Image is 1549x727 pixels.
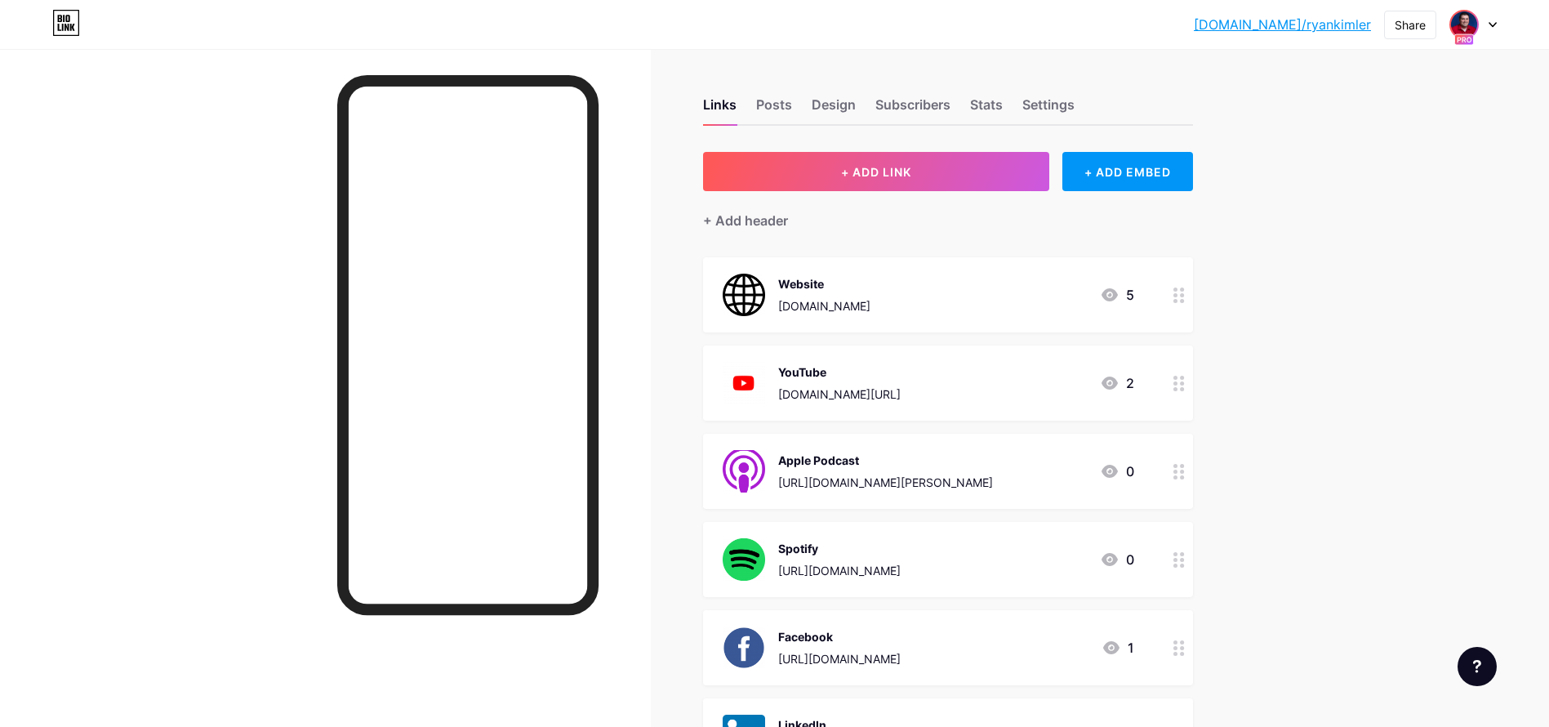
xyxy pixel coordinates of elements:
[778,363,901,381] div: YouTube
[1062,152,1192,191] div: + ADD EMBED
[1100,550,1134,569] div: 0
[723,362,765,404] img: YouTube
[1395,16,1426,33] div: Share
[778,474,993,491] div: [URL][DOMAIN_NAME][PERSON_NAME]
[970,95,1003,124] div: Stats
[778,562,901,579] div: [URL][DOMAIN_NAME]
[703,95,737,124] div: Links
[778,650,901,667] div: [URL][DOMAIN_NAME]
[703,211,788,230] div: + Add header
[778,452,993,469] div: Apple Podcast
[812,95,856,124] div: Design
[841,165,911,179] span: + ADD LINK
[875,95,950,124] div: Subscribers
[778,386,901,403] div: [DOMAIN_NAME][URL]
[1100,462,1134,481] div: 0
[703,152,1050,191] button: + ADD LINK
[723,450,765,493] img: Apple Podcast
[1102,638,1134,658] div: 1
[756,95,792,124] div: Posts
[778,275,870,292] div: Website
[723,274,765,316] img: Website
[778,297,870,314] div: [DOMAIN_NAME]
[1194,15,1371,34] a: [DOMAIN_NAME]/ryankimler
[723,627,765,669] img: Facebook
[1100,373,1134,393] div: 2
[778,628,901,645] div: Facebook
[1022,95,1075,124] div: Settings
[778,540,901,557] div: Spotify
[1451,11,1477,38] img: testingbilal
[1100,285,1134,305] div: 5
[723,538,765,581] img: Spotify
